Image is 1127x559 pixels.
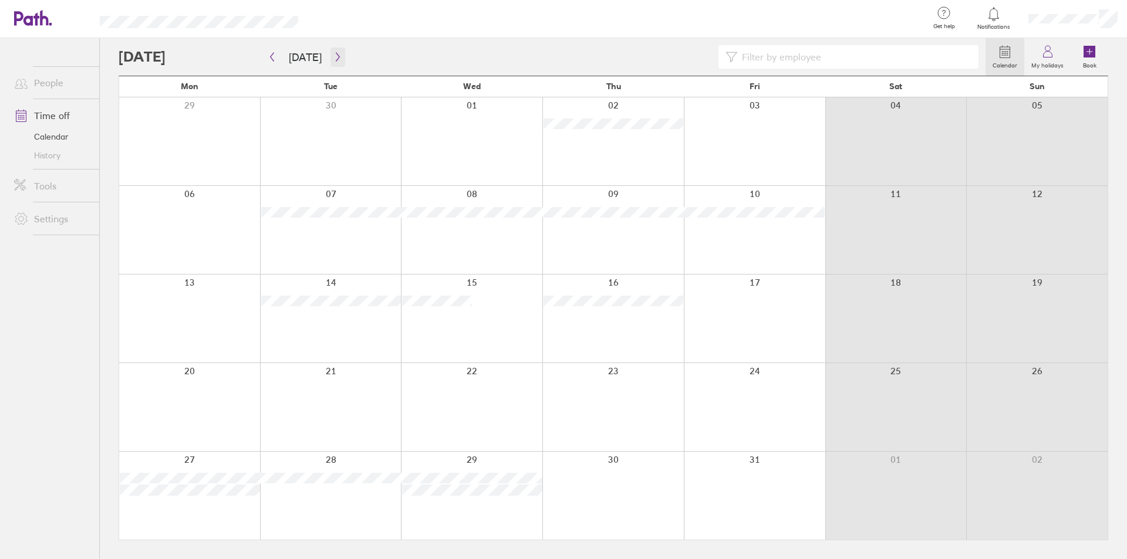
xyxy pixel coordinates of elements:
a: Book [1071,38,1108,76]
span: Get help [925,23,963,30]
label: Calendar [986,59,1024,69]
a: Tools [5,174,99,198]
span: Fri [750,82,760,91]
span: Wed [463,82,481,91]
span: Sun [1030,82,1045,91]
label: Book [1076,59,1104,69]
a: Time off [5,104,99,127]
span: Thu [606,82,621,91]
span: Mon [181,82,198,91]
span: Tue [324,82,338,91]
input: Filter by employee [737,46,971,68]
a: Calendar [986,38,1024,76]
a: Calendar [5,127,99,146]
button: [DATE] [279,48,331,67]
a: My holidays [1024,38,1071,76]
span: Notifications [975,23,1013,31]
a: History [5,146,99,165]
span: Sat [889,82,902,91]
label: My holidays [1024,59,1071,69]
a: Notifications [975,6,1013,31]
a: Settings [5,207,99,231]
a: People [5,71,99,94]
